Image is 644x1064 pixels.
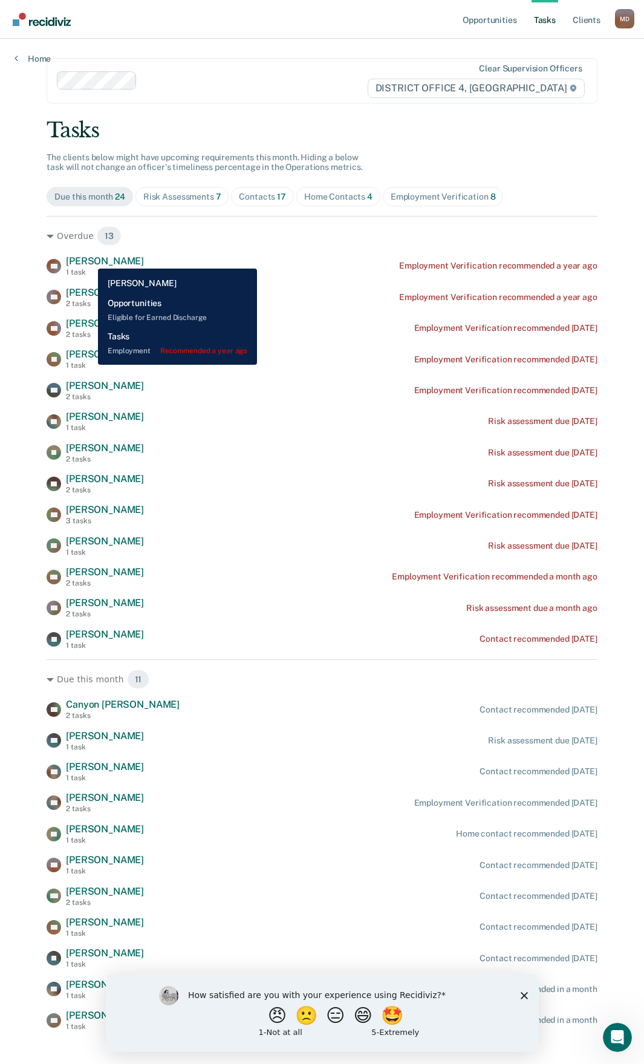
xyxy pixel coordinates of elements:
[66,929,144,938] div: 1 task
[304,192,372,202] div: Home Contacts
[66,711,180,720] div: 2 tasks
[490,192,496,201] span: 8
[13,13,71,26] img: Recidiviz
[66,641,144,650] div: 1 task
[392,572,597,582] div: Employment Verification recommended a month ago
[414,510,597,520] div: Employment Verification recommended [DATE]
[66,348,144,360] span: [PERSON_NAME]
[66,628,144,640] span: [PERSON_NAME]
[66,486,144,494] div: 2 tasks
[66,867,144,875] div: 1 task
[480,705,597,715] div: Contact recommended [DATE]
[414,385,597,396] div: Employment Verification recommended [DATE]
[480,953,597,964] div: Contact recommended [DATE]
[66,330,144,339] div: 2 tasks
[66,805,144,813] div: 2 tasks
[115,192,125,201] span: 24
[66,318,144,329] span: [PERSON_NAME]
[488,448,597,458] div: Risk assessment due [DATE]
[54,192,125,202] div: Due this month
[47,118,597,143] div: Tasks
[66,411,144,422] span: [PERSON_NAME]
[66,597,144,609] span: [PERSON_NAME]
[480,922,597,932] div: Contact recommended [DATE]
[15,53,51,64] a: Home
[66,268,144,276] div: 1 task
[66,610,144,618] div: 2 tasks
[66,916,144,928] span: [PERSON_NAME]
[66,255,144,267] span: [PERSON_NAME]
[66,836,144,844] div: 1 task
[66,991,144,1000] div: 1 task
[66,960,144,968] div: 1 task
[391,192,496,202] div: Employment Verification
[414,354,597,365] div: Employment Verification recommended [DATE]
[47,152,363,172] span: The clients below might have upcoming requirements this month. Hiding a below task will not chang...
[480,766,597,777] div: Contact recommended [DATE]
[399,292,597,302] div: Employment Verification recommended a year ago
[66,380,144,391] span: [PERSON_NAME]
[367,192,372,201] span: 4
[66,393,144,401] div: 2 tasks
[66,535,144,547] span: [PERSON_NAME]
[66,823,144,835] span: [PERSON_NAME]
[47,226,597,246] div: Overdue 13
[239,192,286,202] div: Contacts
[66,473,144,485] span: [PERSON_NAME]
[66,947,144,959] span: [PERSON_NAME]
[480,891,597,901] div: Contact recommended [DATE]
[97,226,122,246] span: 13
[615,9,634,28] button: Profile dropdown button
[66,548,144,556] div: 1 task
[47,670,597,689] div: Due this month 11
[66,455,144,463] div: 2 tasks
[480,634,597,644] div: Contact recommended [DATE]
[66,566,144,578] span: [PERSON_NAME]
[488,478,597,489] div: Risk assessment due [DATE]
[66,730,144,742] span: [PERSON_NAME]
[66,699,180,710] span: Canyon [PERSON_NAME]
[488,416,597,426] div: Risk assessment due [DATE]
[442,984,597,994] div: Home contact recommended in a month
[414,323,597,333] div: Employment Verification recommended [DATE]
[66,743,144,751] div: 1 task
[66,579,144,587] div: 2 tasks
[488,736,597,746] div: Risk assessment due [DATE]
[479,64,582,74] div: Clear supervision officers
[488,541,597,551] div: Risk assessment due [DATE]
[480,860,597,870] div: Contact recommended [DATE]
[66,442,144,454] span: [PERSON_NAME]
[127,670,150,689] span: 11
[66,423,144,432] div: 1 task
[66,886,144,897] span: [PERSON_NAME]
[466,603,597,613] div: Risk assessment due a month ago
[66,1022,144,1031] div: 1 task
[368,79,585,98] span: DISTRICT OFFICE 4, [GEOGRAPHIC_DATA]
[66,504,144,515] span: [PERSON_NAME]
[66,854,144,866] span: [PERSON_NAME]
[216,192,221,201] span: 7
[66,287,144,298] span: [PERSON_NAME]
[66,774,144,782] div: 1 task
[456,829,597,839] div: Home contact recommended [DATE]
[414,798,597,808] div: Employment Verification recommended [DATE]
[66,979,144,990] span: [PERSON_NAME]
[615,9,634,28] div: M D
[66,299,144,308] div: 2 tasks
[66,1010,144,1021] span: [PERSON_NAME]
[143,192,221,202] div: Risk Assessments
[66,792,144,803] span: [PERSON_NAME]
[66,761,144,772] span: [PERSON_NAME]
[603,1023,632,1052] iframe: Intercom live chat
[66,898,144,907] div: 2 tasks
[277,192,286,201] span: 17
